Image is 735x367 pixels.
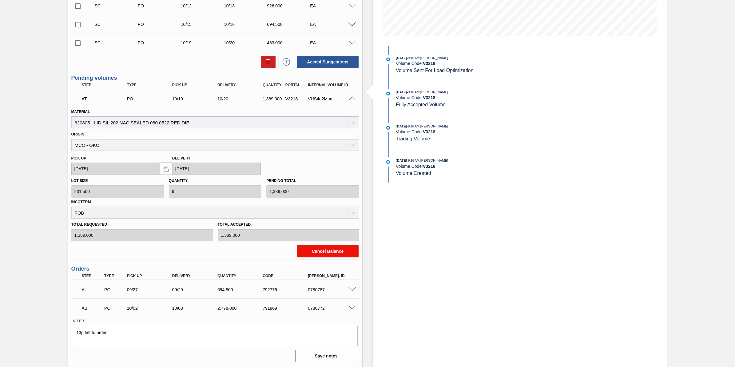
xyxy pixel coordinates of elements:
[423,129,435,134] strong: V 3218
[396,68,474,73] span: Volume Sent For Load Optimization
[294,55,359,69] div: Accept Suggestions
[80,301,105,315] div: Awaiting Billing
[419,56,448,60] span: : [PERSON_NAME]
[296,350,357,362] button: Save notes
[82,96,130,101] p: AT
[93,22,142,27] div: Suggestion Created
[265,22,314,27] div: 694,500
[136,3,185,8] div: Purchase order
[71,200,91,204] label: Incoterm
[386,126,390,130] img: atual
[306,96,358,101] div: VUS4o2Man
[308,22,357,27] div: EA
[71,132,85,136] label: Origin
[407,91,419,94] span: - 9:16 AM
[179,3,228,8] div: 10/12/2025
[160,163,172,175] button: locked
[171,306,222,311] div: 10/03/2025
[71,156,86,160] label: Pick up
[297,56,359,68] button: Accept Suggestions
[261,306,312,311] div: 791869
[136,22,185,27] div: Purchase order
[306,287,358,292] div: 0780787
[216,96,267,101] div: 10/20/2025
[423,61,435,66] strong: V 3218
[396,102,446,107] span: Fully Accepted Volume
[171,287,222,292] div: 09/29/2025
[125,96,177,101] div: Purchase order
[266,179,296,183] label: Pending total
[258,56,276,68] div: Delete Suggestions
[276,56,294,68] div: New suggestion
[261,83,285,87] div: Quantity
[396,124,407,128] span: [DATE]
[308,3,357,8] div: EA
[216,274,267,278] div: Quantity
[171,96,222,101] div: 10/19/2025
[172,163,261,175] input: mm/dd/yyyy
[265,40,314,45] div: 463,000
[93,40,142,45] div: Suggestion Created
[386,92,390,95] img: atual
[218,220,359,229] label: Total Accepted
[396,171,431,176] span: Volume Created
[172,156,191,160] label: Delivery
[73,317,358,326] label: Notes
[407,159,419,162] span: - 9:16 AM
[216,306,267,311] div: 2,778,000
[222,40,271,45] div: 10/20/2025
[396,56,407,60] span: [DATE]
[396,136,430,141] span: Trading Volume
[284,83,308,87] div: Portal Volume
[82,287,103,292] p: AU
[407,56,419,60] span: - 9:16 AM
[419,90,448,94] span: : [PERSON_NAME]
[222,3,271,8] div: 10/13/2025
[179,40,228,45] div: 10/19/2025
[396,95,542,100] div: Volume Code:
[419,159,448,162] span: : [PERSON_NAME]
[261,287,312,292] div: 792776
[306,274,358,278] div: [PERSON_NAME]. ID
[396,129,542,134] div: Volume Code:
[396,61,542,66] div: Volume Code:
[73,326,358,346] textarea: 13p left to order
[386,58,390,61] img: atual
[162,165,170,172] img: locked
[396,90,407,94] span: [DATE]
[396,164,542,169] div: Volume Code:
[71,75,359,81] h3: Pending volumes
[222,22,271,27] div: 10/16/2025
[423,164,435,169] strong: V 3218
[216,83,267,87] div: Delivery
[261,96,285,101] div: 1,389,000
[125,287,177,292] div: 09/27/2025
[80,283,105,296] div: Awaiting Unload
[261,274,312,278] div: Code
[171,83,222,87] div: Pick up
[80,92,132,106] div: Awaiting Transport Information
[125,274,177,278] div: Pick up
[306,83,358,87] div: Internal Volume Id
[82,306,103,311] p: AB
[308,40,357,45] div: EA
[169,179,188,183] label: Quantity
[71,163,160,175] input: mm/dd/yyyy
[80,274,105,278] div: Step
[306,306,358,311] div: 0780772
[386,160,390,164] img: atual
[93,3,142,8] div: Suggestion Created
[103,274,127,278] div: Type
[179,22,228,27] div: 10/15/2025
[136,40,185,45] div: Purchase order
[71,220,213,229] label: Total Requested
[125,83,177,87] div: Type
[103,306,127,311] div: Purchase order
[396,159,407,162] span: [DATE]
[125,306,177,311] div: 10/02/2025
[407,125,419,128] span: - 9:16 AM
[71,179,88,183] label: Lot size
[423,95,435,100] strong: V 3218
[71,110,90,114] label: Material
[297,245,359,257] button: Cancel Balance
